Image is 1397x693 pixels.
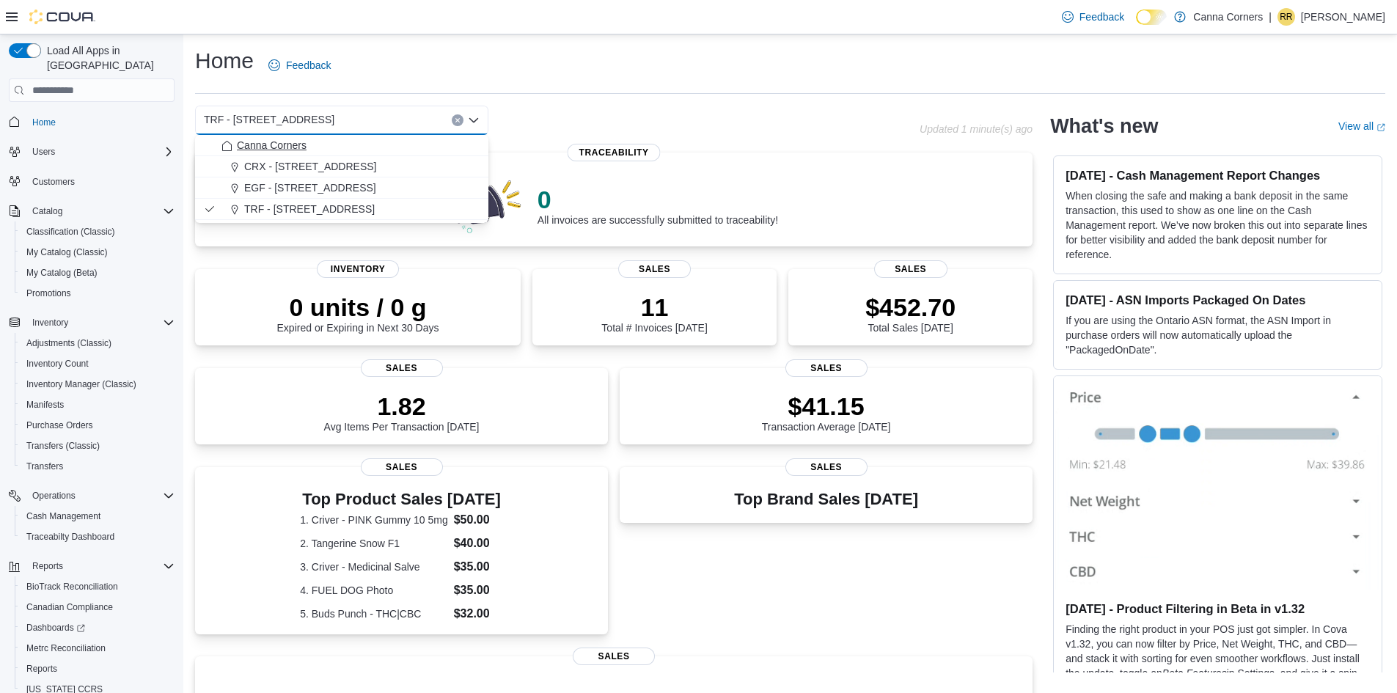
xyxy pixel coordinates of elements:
[21,285,175,302] span: Promotions
[21,285,77,302] a: Promotions
[21,223,121,241] a: Classification (Classic)
[3,171,180,192] button: Customers
[15,576,180,597] button: BioTrack Reconciliation
[26,557,69,575] button: Reports
[1136,10,1167,25] input: Dark Mode
[21,223,175,241] span: Classification (Classic)
[15,283,180,304] button: Promotions
[1193,8,1263,26] p: Canna Corners
[21,639,111,657] a: Metrc Reconciliation
[26,510,100,522] span: Cash Management
[32,176,75,188] span: Customers
[26,487,175,505] span: Operations
[21,437,106,455] a: Transfers (Classic)
[1376,123,1385,132] svg: External link
[454,605,503,623] dd: $32.00
[3,485,180,506] button: Operations
[21,396,175,414] span: Manifests
[324,392,480,433] div: Avg Items Per Transaction [DATE]
[32,560,63,572] span: Reports
[244,202,375,216] span: TRF - [STREET_ADDRESS]
[32,146,55,158] span: Users
[21,437,175,455] span: Transfers (Classic)
[41,43,175,73] span: Load All Apps in [GEOGRAPHIC_DATA]
[1066,313,1370,357] p: If you are using the Ontario ASN format, the ASN Import in purchase orders will now automatically...
[317,260,399,278] span: Inventory
[21,619,91,637] a: Dashboards
[26,173,81,191] a: Customers
[244,180,376,195] span: EGF - [STREET_ADDRESS]
[361,359,443,377] span: Sales
[26,172,175,191] span: Customers
[15,221,180,242] button: Classification (Classic)
[21,264,175,282] span: My Catalog (Beta)
[195,177,488,199] button: EGF - [STREET_ADDRESS]
[26,440,100,452] span: Transfers (Classic)
[874,260,947,278] span: Sales
[454,558,503,576] dd: $35.00
[26,487,81,505] button: Operations
[1162,667,1227,679] em: Beta Features
[277,293,439,334] div: Expired or Expiring in Next 30 Days
[1338,120,1385,132] a: View allExternal link
[15,374,180,395] button: Inventory Manager (Classic)
[204,111,334,128] span: TRF - [STREET_ADDRESS]
[762,392,891,433] div: Transaction Average [DATE]
[21,243,114,261] a: My Catalog (Classic)
[32,317,68,329] span: Inventory
[21,458,69,475] a: Transfers
[15,415,180,436] button: Purchase Orders
[3,556,180,576] button: Reports
[454,511,503,529] dd: $50.00
[452,114,463,126] button: Clear input
[538,185,778,226] div: All invoices are successfully submitted to traceability!
[29,10,95,24] img: Cova
[300,606,447,621] dt: 5. Buds Punch - THC|CBC
[300,536,447,551] dt: 2. Tangerine Snow F1
[21,507,106,525] a: Cash Management
[32,117,56,128] span: Home
[21,417,175,434] span: Purchase Orders
[26,601,113,613] span: Canadian Compliance
[15,597,180,617] button: Canadian Compliance
[920,123,1033,135] p: Updated 1 minute(s) ago
[26,557,175,575] span: Reports
[195,135,488,156] button: Canna Corners
[1277,8,1295,26] div: Ronny Reitmeier
[15,638,180,659] button: Metrc Reconciliation
[26,461,63,472] span: Transfers
[762,392,891,421] p: $41.15
[26,399,64,411] span: Manifests
[26,246,108,258] span: My Catalog (Classic)
[26,202,175,220] span: Catalog
[195,135,488,220] div: Choose from the following options
[865,293,956,334] div: Total Sales [DATE]
[26,314,74,331] button: Inventory
[15,456,180,477] button: Transfers
[468,114,480,126] button: Close list of options
[324,392,480,421] p: 1.82
[26,143,61,161] button: Users
[3,111,180,132] button: Home
[21,375,175,393] span: Inventory Manager (Classic)
[601,293,707,322] p: 11
[32,205,62,217] span: Catalog
[26,287,71,299] span: Promotions
[1301,8,1385,26] p: [PERSON_NAME]
[15,333,180,353] button: Adjustments (Classic)
[1056,2,1130,32] a: Feedback
[21,355,175,373] span: Inventory Count
[26,531,114,543] span: Traceabilty Dashboard
[15,527,180,547] button: Traceabilty Dashboard
[15,506,180,527] button: Cash Management
[454,535,503,552] dd: $40.00
[865,293,956,322] p: $452.70
[15,353,180,374] button: Inventory Count
[1269,8,1272,26] p: |
[26,622,85,634] span: Dashboards
[21,528,120,546] a: Traceabilty Dashboard
[21,334,175,352] span: Adjustments (Classic)
[26,112,175,131] span: Home
[21,355,95,373] a: Inventory Count
[601,293,707,334] div: Total # Invoices [DATE]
